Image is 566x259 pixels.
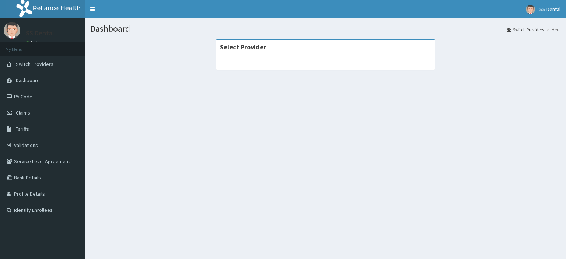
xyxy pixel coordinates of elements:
[16,61,53,67] span: Switch Providers
[16,126,29,132] span: Tariffs
[4,22,20,39] img: User Image
[16,109,30,116] span: Claims
[545,27,560,33] li: Here
[220,43,266,51] strong: Select Provider
[16,77,40,84] span: Dashboard
[26,30,54,36] p: SS Dental
[90,24,560,34] h1: Dashboard
[26,40,43,45] a: Online
[539,6,560,13] span: SS Dental
[526,5,535,14] img: User Image
[507,27,544,33] a: Switch Providers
